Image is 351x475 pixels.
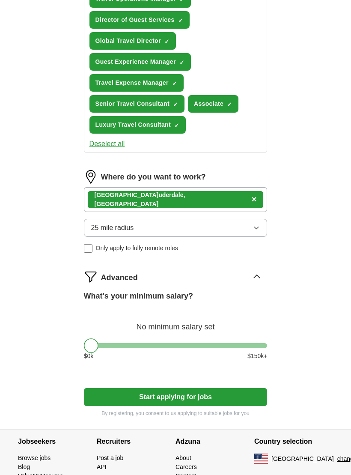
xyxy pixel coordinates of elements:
label: What's your minimum salary? [84,290,193,302]
span: ✓ [174,122,179,129]
p: By registering, you consent to us applying to suitable jobs for you [84,409,268,417]
button: Deselect all [89,139,125,149]
span: Senior Travel Consultant [95,99,170,108]
button: Global Travel Director✓ [89,32,176,50]
span: Global Travel Director [95,36,161,45]
a: Blog [18,463,30,470]
div: No minimum salary set [84,312,268,333]
a: Careers [175,463,197,470]
button: Start applying for jobs [84,388,268,406]
span: ✓ [179,59,184,66]
span: Guest Experience Manager [95,57,176,66]
button: Travel Expense Manager✓ [89,74,184,92]
span: $ 150 k+ [247,352,267,361]
span: ✓ [172,80,177,87]
a: Browse jobs [18,454,51,461]
span: × [252,194,257,204]
span: Director of Guest Services [95,15,175,24]
button: 25 mile radius [84,219,268,237]
span: $ 0 k [84,352,94,361]
span: Advanced [101,272,138,284]
img: filter [84,270,98,284]
a: Post a job [97,454,123,461]
span: Luxury Travel Consultant [95,120,171,129]
img: US flag [254,454,268,464]
div: uderdale, [GEOGRAPHIC_DATA] [95,191,248,209]
button: Guest Experience Manager✓ [89,53,191,71]
h4: Country selection [254,430,333,454]
span: ✓ [173,101,178,108]
span: ✓ [227,101,232,108]
span: Travel Expense Manager [95,78,169,87]
button: Senior Travel Consultant✓ [89,95,184,113]
span: Only apply to fully remote roles [96,244,178,253]
label: Where do you want to work? [101,171,206,183]
button: Luxury Travel Consultant✓ [89,116,186,134]
strong: [GEOGRAPHIC_DATA] [95,191,159,198]
a: API [97,463,107,470]
a: About [175,454,191,461]
input: Only apply to fully remote roles [84,244,92,253]
span: ✓ [178,17,183,24]
span: [GEOGRAPHIC_DATA] [271,454,334,463]
button: Director of Guest Services✓ [89,11,190,29]
button: Associate✓ [188,95,238,113]
img: location.png [84,170,98,184]
span: 25 mile radius [91,223,134,233]
button: × [252,193,257,206]
span: Associate [194,99,223,108]
span: ✓ [164,38,170,45]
